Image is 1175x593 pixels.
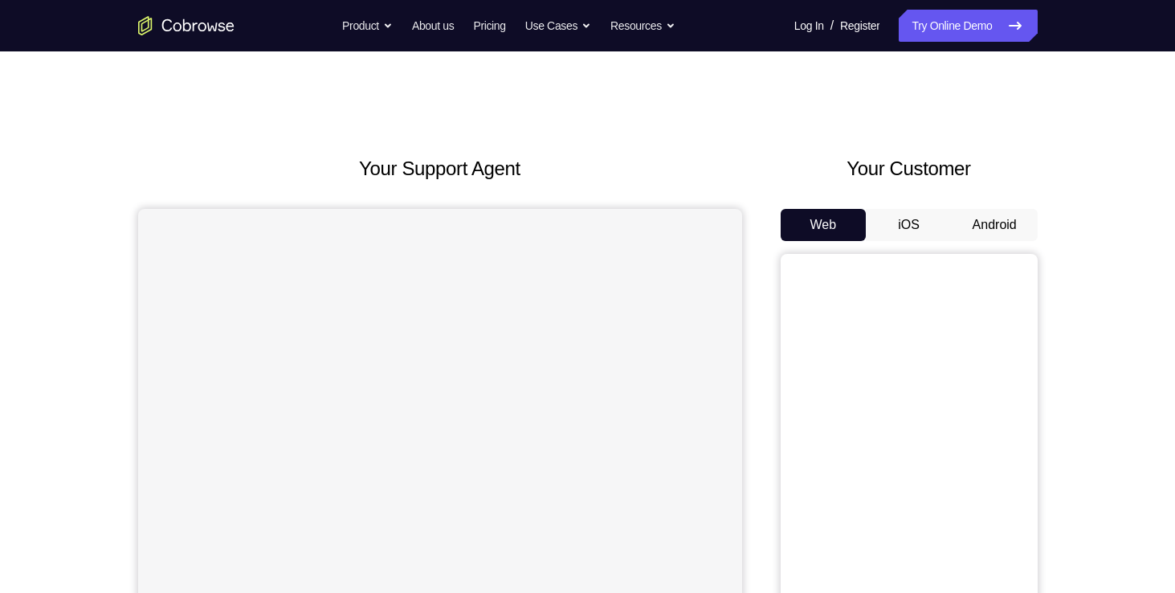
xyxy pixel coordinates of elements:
button: Use Cases [525,10,591,42]
button: Web [781,209,867,241]
a: Pricing [473,10,505,42]
h2: Your Customer [781,154,1038,183]
a: Log In [794,10,824,42]
a: Try Online Demo [899,10,1037,42]
span: / [830,16,834,35]
button: iOS [866,209,952,241]
button: Product [342,10,393,42]
a: About us [412,10,454,42]
button: Android [952,209,1038,241]
button: Resources [610,10,675,42]
a: Register [840,10,879,42]
a: Go to the home page [138,16,235,35]
h2: Your Support Agent [138,154,742,183]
